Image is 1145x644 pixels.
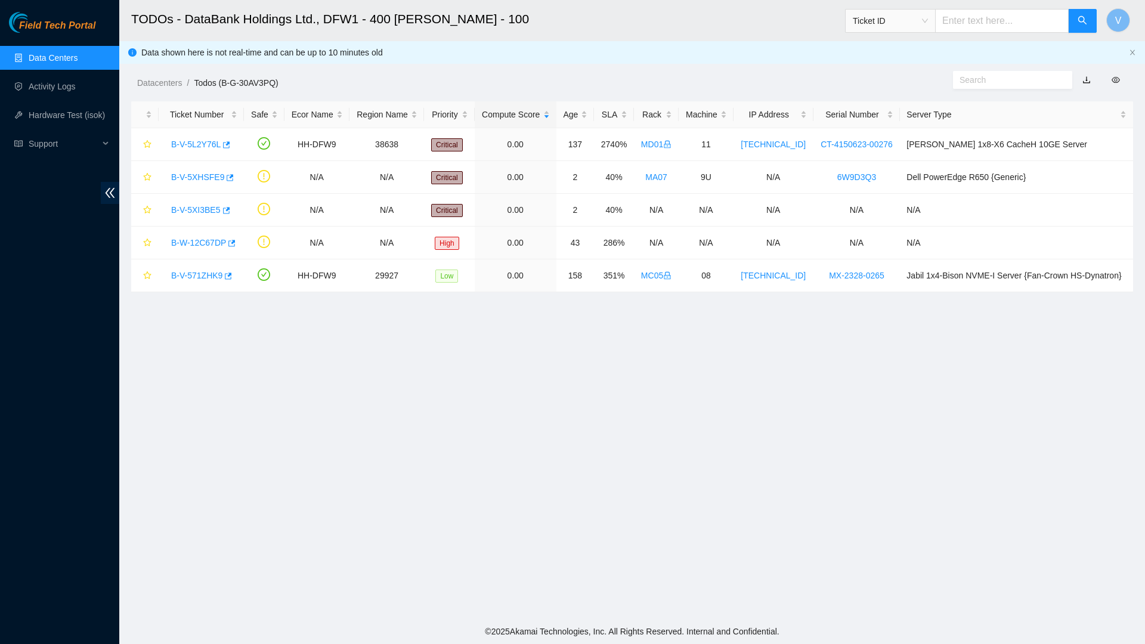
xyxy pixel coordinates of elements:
td: 38638 [349,128,424,161]
span: exclamation-circle [258,203,270,215]
td: [PERSON_NAME] 1x8-X6 CacheH 10GE Server [900,128,1133,161]
td: N/A [679,194,734,227]
span: Ticket ID [853,12,928,30]
td: 0.00 [475,128,556,161]
span: check-circle [258,137,270,150]
span: star [143,140,151,150]
td: N/A [349,194,424,227]
a: MD01lock [641,140,671,149]
td: N/A [813,194,900,227]
td: N/A [813,227,900,259]
span: read [14,140,23,148]
td: N/A [349,227,424,259]
span: Critical [431,138,463,151]
a: [TECHNICAL_ID] [741,140,806,149]
td: 9U [679,161,734,194]
a: Data Centers [29,53,78,63]
a: B-V-5XI3BE5 [171,205,221,215]
a: Activity Logs [29,82,76,91]
span: Field Tech Portal [19,20,95,32]
a: download [1082,75,1091,85]
a: B-V-5XHSFE9 [171,172,224,182]
td: 0.00 [475,227,556,259]
button: star [138,135,152,154]
td: N/A [734,227,813,259]
td: 0.00 [475,259,556,292]
td: 40% [594,194,634,227]
td: 29927 [349,259,424,292]
td: 40% [594,161,634,194]
td: N/A [349,161,424,194]
span: Support [29,132,99,156]
td: 351% [594,259,634,292]
span: eye [1112,76,1120,84]
input: Search [960,73,1056,86]
td: Jabil 1x4-Bison NVME-I Server {Fan-Crown HS-Dynatron} [900,259,1133,292]
span: V [1115,13,1122,28]
button: star [138,168,152,187]
a: Hardware Test (isok) [29,110,105,120]
td: 2 [556,161,594,194]
span: exclamation-circle [258,236,270,248]
td: N/A [900,227,1133,259]
td: 2 [556,194,594,227]
td: HH-DFW9 [284,128,349,161]
button: search [1068,9,1097,33]
td: 43 [556,227,594,259]
span: star [143,206,151,215]
td: N/A [284,227,349,259]
td: 0.00 [475,194,556,227]
td: N/A [634,194,679,227]
span: lock [663,271,671,280]
a: Datacenters [137,78,182,88]
a: CT-4150623-00276 [821,140,893,149]
span: check-circle [258,268,270,281]
span: star [143,239,151,248]
button: close [1129,49,1136,57]
a: Akamai TechnologiesField Tech Portal [9,21,95,37]
span: search [1078,16,1087,27]
button: download [1073,70,1100,89]
span: Low [435,270,458,283]
a: Todos (B-G-30AV3PQ) [194,78,278,88]
a: B-V-571ZHK9 [171,271,222,280]
footer: © 2025 Akamai Technologies, Inc. All Rights Reserved. Internal and Confidential. [119,619,1145,644]
td: 137 [556,128,594,161]
td: 08 [679,259,734,292]
span: double-left [101,182,119,204]
td: Dell PowerEdge R650 {Generic} [900,161,1133,194]
td: 286% [594,227,634,259]
a: [TECHNICAL_ID] [741,271,806,280]
td: HH-DFW9 [284,259,349,292]
span: / [187,78,189,88]
td: 11 [679,128,734,161]
a: 6W9D3Q3 [837,172,876,182]
span: star [143,173,151,182]
span: close [1129,49,1136,56]
a: B-V-5L2Y76L [171,140,221,149]
span: Critical [431,171,463,184]
td: 0.00 [475,161,556,194]
span: High [435,237,459,250]
td: N/A [679,227,734,259]
span: Critical [431,204,463,217]
button: V [1106,8,1130,32]
td: N/A [900,194,1133,227]
input: Enter text here... [935,9,1069,33]
button: star [138,200,152,219]
td: 158 [556,259,594,292]
a: B-W-12C67DP [171,238,226,247]
button: star [138,266,152,285]
a: MX-2328-0265 [829,271,884,280]
img: Akamai Technologies [9,12,60,33]
td: N/A [634,227,679,259]
a: MC05lock [641,271,671,280]
a: MA07 [645,172,667,182]
button: star [138,233,152,252]
span: lock [663,140,671,148]
td: 2740% [594,128,634,161]
td: N/A [734,161,813,194]
span: exclamation-circle [258,170,270,182]
td: N/A [284,194,349,227]
td: N/A [734,194,813,227]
